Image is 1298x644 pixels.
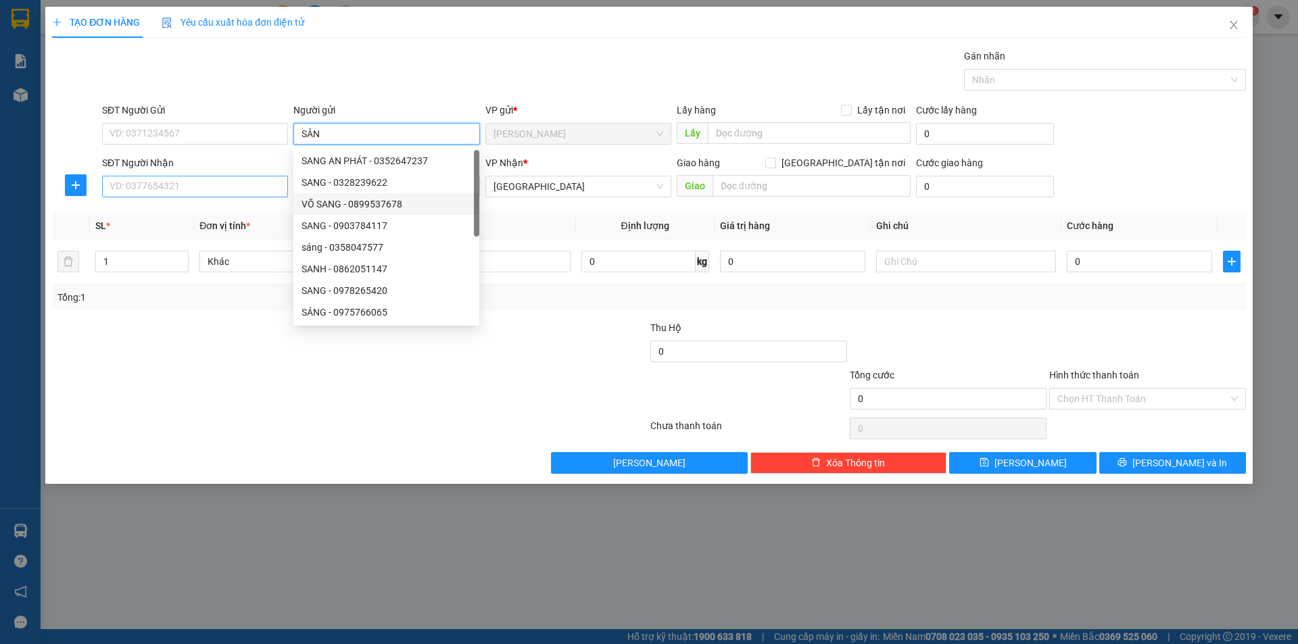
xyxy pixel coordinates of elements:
span: Đơn vị tính [199,220,250,231]
button: printer[PERSON_NAME] và In [1099,452,1246,474]
span: delete [811,457,821,468]
span: TAM QUAN [494,124,663,144]
span: SL [95,220,106,231]
span: Lấy tận nơi [852,103,911,118]
span: kg [696,251,709,272]
span: [PERSON_NAME] và In [1132,455,1227,470]
div: SANG - 0978265420 [293,280,479,301]
button: delete [57,251,79,272]
div: SANH - 0862051147 [302,262,471,276]
button: plus [65,174,87,196]
input: VD: Bàn, Ghế [390,251,570,272]
span: [PERSON_NAME] [613,455,686,470]
button: plus [1223,251,1241,272]
div: SÁNG - 0975766065 [293,301,479,323]
span: Khác [208,251,371,272]
span: Gửi: [11,11,32,26]
span: plus [1224,256,1240,267]
input: Dọc đường [708,122,911,144]
span: Nhận: [129,11,162,26]
div: VÕ SANG - 0899537678 [293,193,479,215]
div: SANG - 0328239622 [293,172,479,193]
div: SANG AN PHÁT - 0352647237 [302,153,471,168]
span: close [1228,20,1239,30]
input: Ghi Chú [876,251,1056,272]
span: Lấy hàng [677,105,716,116]
th: Ghi chú [871,213,1061,239]
button: Close [1215,7,1253,45]
div: VP gửi [485,103,671,118]
div: SANG - 0978265420 [302,283,471,298]
div: Người gửi [293,103,479,118]
div: SANG - 0903784117 [293,215,479,237]
div: Tên hàng: T XỐP+BỊCH ( : 2 ) [11,86,266,103]
div: SANG AN PHÁT - 0352647237 [293,150,479,172]
div: THẮM [129,42,266,58]
label: Cước lấy hàng [916,105,977,116]
div: SANH - 0862051147 [293,258,479,280]
input: 0 [720,251,865,272]
span: Định lượng [621,220,669,231]
button: [PERSON_NAME] [551,452,748,474]
div: VÕ SANG - 0899537678 [302,197,471,212]
div: [GEOGRAPHIC_DATA] [129,11,266,42]
span: plus [52,18,62,27]
span: Tổng cước [850,370,894,380]
span: [PERSON_NAME] [994,455,1067,470]
label: Gán nhãn [964,51,1005,61]
div: SÁNG - 0975766065 [302,305,471,320]
div: ĐÚNG [11,42,120,58]
label: Hình thức thanh toán [1049,370,1139,380]
img: icon [162,18,172,28]
input: Cước giao hàng [916,176,1054,197]
span: save [980,457,989,468]
span: Giao hàng [677,157,720,168]
span: SL [179,85,197,104]
span: Thu Hộ [650,322,681,333]
span: TẠO ĐƠN HÀNG [52,17,140,28]
input: Cước lấy hàng [916,123,1054,145]
div: sáng - 0358047577 [293,237,479,258]
span: Xóa Thông tin [826,455,885,470]
span: SÀI GÒN [494,176,663,197]
div: SANG - 0903784117 [302,218,471,233]
span: VP Nhận [485,157,523,168]
div: sáng - 0358047577 [302,240,471,255]
span: Lấy [677,122,708,144]
div: Tổng: 1 [57,290,501,305]
div: [PERSON_NAME] [11,11,120,42]
div: Chưa thanh toán [649,418,848,442]
div: SANG - 0328239622 [302,175,471,190]
div: SĐT Người Nhận [102,155,288,170]
span: [GEOGRAPHIC_DATA] tận nơi [776,155,911,170]
input: Dọc đường [713,175,911,197]
button: deleteXóa Thông tin [750,452,947,474]
span: Yêu cầu xuất hóa đơn điện tử [162,17,304,28]
span: printer [1117,457,1127,468]
div: SĐT Người Gửi [102,103,288,118]
span: Giao [677,175,713,197]
button: save[PERSON_NAME] [949,452,1096,474]
span: Giá trị hàng [720,220,770,231]
span: plus [66,180,86,191]
span: Cước hàng [1067,220,1113,231]
label: Cước giao hàng [916,157,983,168]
